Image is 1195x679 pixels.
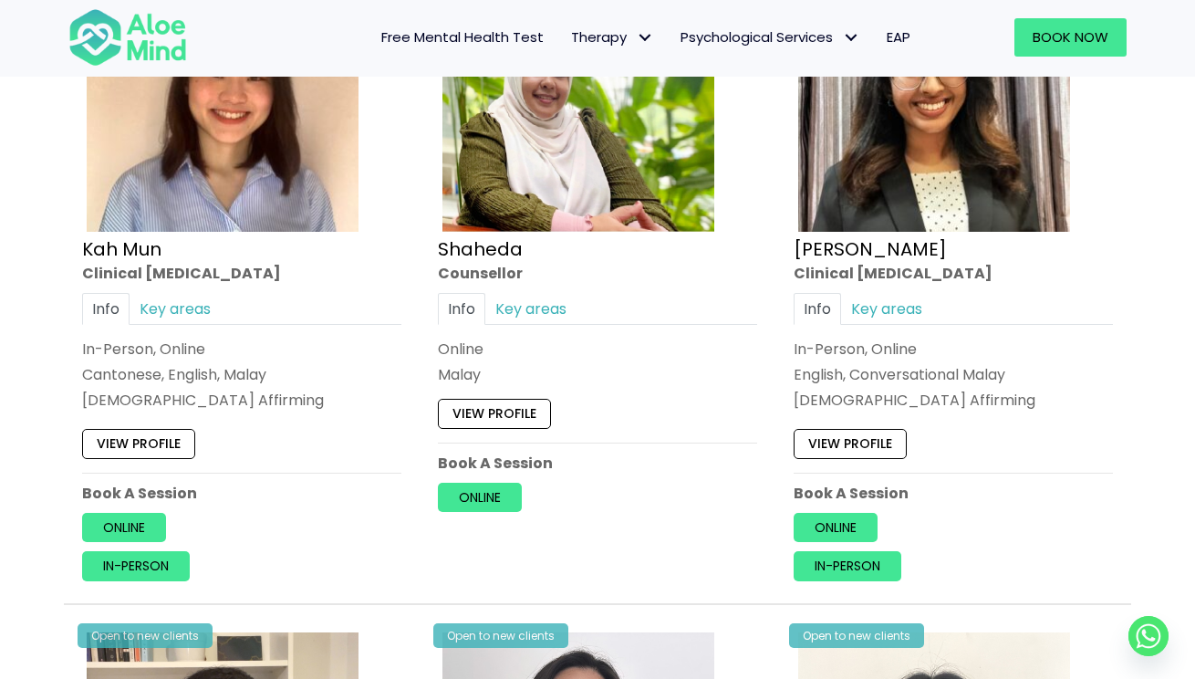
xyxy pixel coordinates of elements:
span: Psychological Services: submenu [837,25,864,51]
p: Cantonese, English, Malay [82,364,401,385]
a: Info [794,293,841,325]
a: View profile [794,429,907,458]
div: [DEMOGRAPHIC_DATA] Affirming [82,390,401,411]
a: [PERSON_NAME] [794,235,947,261]
div: Open to new clients [78,623,213,648]
img: Aloe mind Logo [68,7,187,68]
a: Online [794,513,878,542]
div: Counsellor [438,262,757,283]
span: Book Now [1033,27,1108,47]
a: Info [438,293,485,325]
a: Online [438,483,522,512]
p: Book A Session [794,483,1113,504]
span: Psychological Services [681,27,859,47]
a: In-person [82,551,190,580]
div: Open to new clients [789,623,924,648]
div: Clinical [MEDICAL_DATA] [82,262,401,283]
div: In-Person, Online [794,339,1113,360]
div: [DEMOGRAPHIC_DATA] Affirming [794,390,1113,411]
div: Open to new clients [433,623,568,648]
a: Psychological ServicesPsychological Services: submenu [667,18,873,57]
a: Kah Mun [82,235,161,261]
p: English, Conversational Malay [794,364,1113,385]
span: Free Mental Health Test [381,27,544,47]
a: Key areas [485,293,577,325]
a: In-person [794,551,901,580]
a: Info [82,293,130,325]
a: EAP [873,18,924,57]
div: Online [438,339,757,360]
span: Therapy [571,27,653,47]
a: Shaheda [438,235,523,261]
a: View profile [438,399,551,428]
a: Key areas [130,293,221,325]
a: TherapyTherapy: submenu [557,18,667,57]
p: Book A Session [438,452,757,473]
a: Book Now [1014,18,1127,57]
a: Free Mental Health Test [368,18,557,57]
p: Malay [438,364,757,385]
span: EAP [887,27,910,47]
a: View profile [82,429,195,458]
a: Online [82,513,166,542]
div: In-Person, Online [82,339,401,360]
p: Book A Session [82,483,401,504]
div: Clinical [MEDICAL_DATA] [794,262,1113,283]
a: Whatsapp [1128,616,1169,656]
span: Therapy: submenu [631,25,658,51]
a: Key areas [841,293,932,325]
nav: Menu [211,18,924,57]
